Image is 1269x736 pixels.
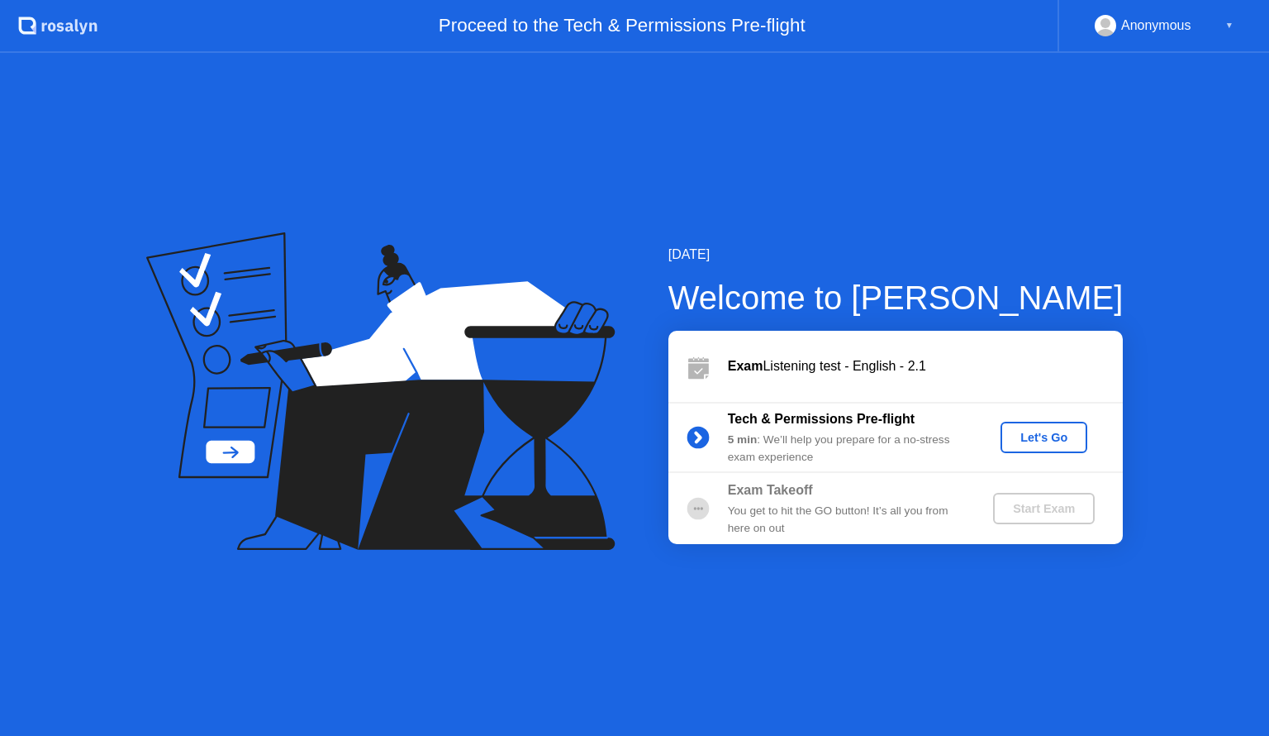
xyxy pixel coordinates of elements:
div: Anonymous [1121,15,1191,36]
b: Exam Takeoff [728,483,813,497]
div: Let's Go [1007,431,1081,444]
b: Exam [728,359,763,373]
div: Start Exam [1000,502,1088,515]
div: : We’ll help you prepare for a no-stress exam experience [728,432,966,466]
div: [DATE] [668,245,1124,265]
button: Let's Go [1000,422,1087,453]
b: 5 min [728,433,758,446]
div: Listening test - English - 2.1 [728,356,1123,376]
div: Welcome to [PERSON_NAME] [668,273,1124,323]
div: You get to hit the GO button! It’s all you from here on out [728,503,966,537]
button: Start Exam [993,493,1095,524]
b: Tech & Permissions Pre-flight [728,412,915,426]
div: ▼ [1225,15,1233,36]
